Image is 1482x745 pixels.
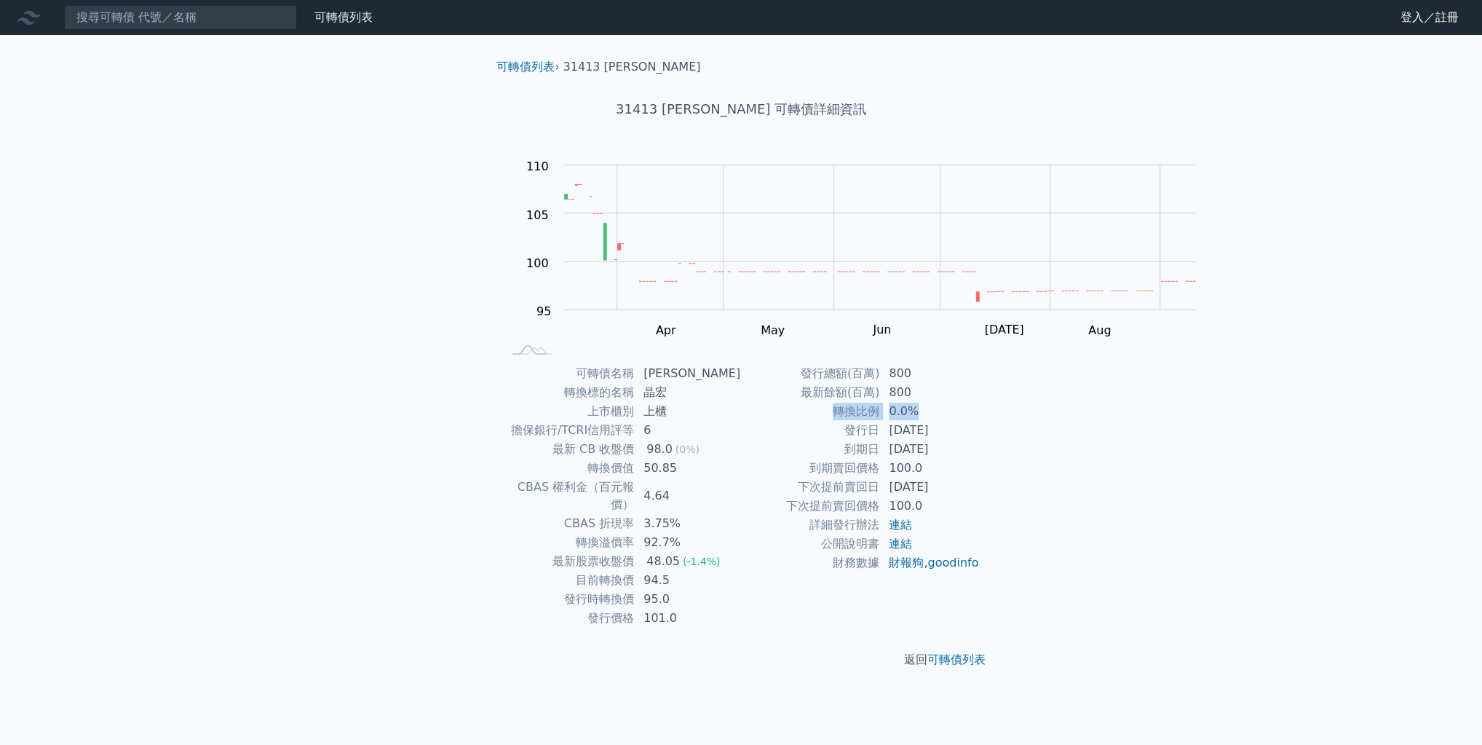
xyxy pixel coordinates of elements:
td: , [880,553,980,572]
td: 到期日 [741,440,880,459]
tspan: Aug [1088,323,1111,337]
td: 發行時轉換價 [502,590,635,609]
td: 0.0% [880,402,980,421]
td: 下次提前賣回日 [741,478,880,497]
td: 100.0 [880,497,980,516]
td: 92.7% [635,533,741,552]
td: 轉換標的名稱 [502,383,635,402]
td: [DATE] [880,421,980,440]
td: [DATE] [880,440,980,459]
td: 3.75% [635,514,741,533]
td: 95.0 [635,590,741,609]
td: 轉換比例 [741,402,880,421]
div: 48.05 [643,553,683,570]
td: 轉換溢價率 [502,533,635,552]
a: 可轉債列表 [927,653,986,666]
div: 聊天小工具 [1409,675,1482,745]
td: 800 [880,383,980,402]
a: goodinfo [927,556,978,569]
g: Chart [518,159,1217,336]
td: 發行價格 [502,609,635,628]
td: 上櫃 [635,402,741,421]
td: [DATE] [880,478,980,497]
td: 6 [635,421,741,440]
li: › [496,58,559,76]
tspan: 105 [526,208,549,222]
td: 101.0 [635,609,741,628]
td: 公開說明書 [741,535,880,553]
td: 發行總額(百萬) [741,364,880,383]
td: 800 [880,364,980,383]
td: 100.0 [880,459,980,478]
td: 財務數據 [741,553,880,572]
a: 財報狗 [889,556,924,569]
td: 發行日 [741,421,880,440]
td: 擔保銀行/TCRI信用評等 [502,421,635,440]
tspan: 110 [526,159,549,173]
tspan: 100 [526,256,549,270]
td: 94.5 [635,571,741,590]
td: 50.85 [635,459,741,478]
tspan: May [761,323,785,337]
td: CBAS 權利金（百元報價） [502,478,635,514]
a: 可轉債列表 [496,60,555,74]
a: 可轉債列表 [314,10,373,24]
td: [PERSON_NAME] [635,364,741,383]
td: 到期賣回價格 [741,459,880,478]
td: 4.64 [635,478,741,514]
li: 31413 [PERSON_NAME] [563,58,701,76]
div: 98.0 [643,441,675,458]
tspan: Jun [872,323,891,336]
td: 詳細發行辦法 [741,516,880,535]
span: (0%) [675,444,700,455]
a: 連結 [889,537,912,551]
td: 可轉債名稱 [502,364,635,383]
a: 登入／註冊 [1389,6,1470,29]
td: 下次提前賣回價格 [741,497,880,516]
td: 最新餘額(百萬) [741,383,880,402]
td: 最新股票收盤價 [502,552,635,571]
td: 最新 CB 收盤價 [502,440,635,459]
input: 搜尋可轉債 代號／名稱 [64,5,297,30]
tspan: [DATE] [984,323,1023,336]
iframe: Chat Widget [1409,675,1482,745]
p: 返回 [485,651,997,669]
a: 連結 [889,518,912,532]
h1: 31413 [PERSON_NAME] 可轉債詳細資訊 [485,99,997,119]
span: (-1.4%) [683,556,721,567]
td: 目前轉換價 [502,571,635,590]
tspan: 95 [536,304,551,318]
td: 轉換價值 [502,459,635,478]
tspan: Apr [656,323,676,337]
td: 上市櫃別 [502,402,635,421]
td: 晶宏 [635,383,741,402]
td: CBAS 折現率 [502,514,635,533]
